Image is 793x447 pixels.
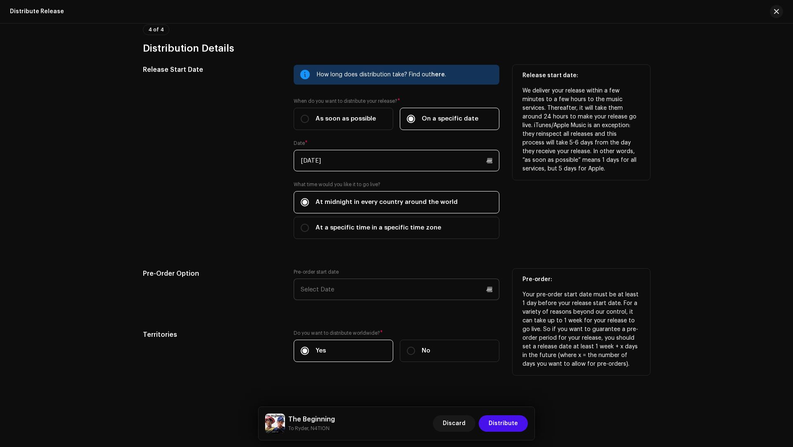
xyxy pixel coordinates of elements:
label: Do you want to distribute worldwide? [294,330,499,336]
input: Select Date [294,150,499,171]
span: At a specific time in a specific time zone [316,223,441,232]
span: On a specific date [422,114,478,123]
p: Pre-order: [522,275,640,284]
h5: Pre-Order Option [143,269,280,279]
span: Yes [316,346,326,355]
input: Select Date [294,279,499,300]
h5: Territories [143,330,280,340]
button: Distribute [479,415,528,432]
span: Distribute [489,415,518,432]
span: As soon as possible [316,114,376,123]
span: Discard [443,415,465,432]
p: Your pre-order start date must be at least 1 day before your release start date. For a variety of... [522,291,640,369]
div: Distribute Release [10,8,64,15]
h5: The Beginning [288,414,335,424]
span: No [422,346,430,355]
img: a7d51a0c-d483-42a0-8bfd-d6da7a494c3b [265,414,285,433]
span: 4 of 4 [148,27,164,32]
span: At midnight in every country around the world [316,198,458,207]
div: How long does distribution take? Find out . [317,70,493,80]
p: Release start date: [522,71,640,80]
label: When do you want to distribute your release? [294,98,499,104]
small: The Beginning [288,424,335,433]
h3: Distribution Details [143,42,650,55]
label: Date [294,140,308,147]
button: Discard [433,415,475,432]
span: here [431,72,445,78]
label: Pre-order start date [294,269,339,275]
h5: Release Start Date [143,65,280,75]
p: We deliver your release within a few minutes to a few hours to the music services. Thereafter, it... [522,87,640,173]
label: What time would you like it to go live? [294,181,499,188]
